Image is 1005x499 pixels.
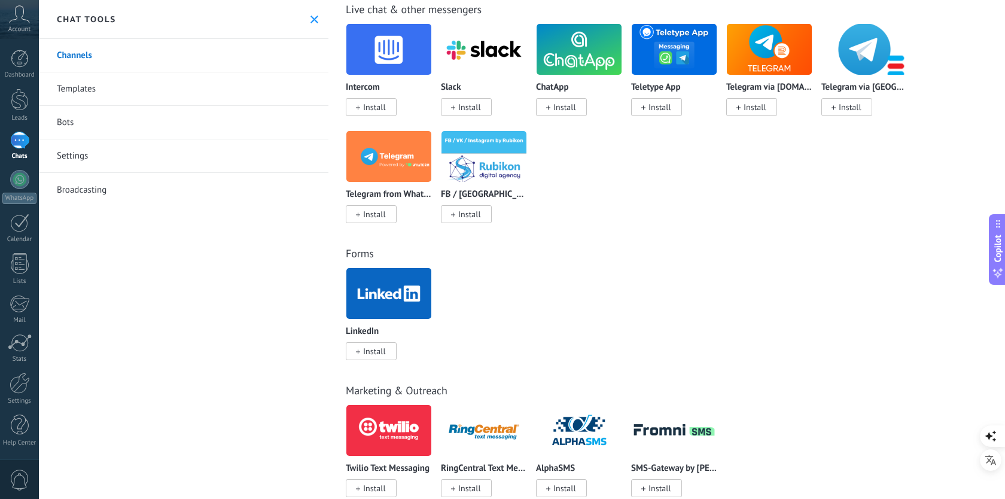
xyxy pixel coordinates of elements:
[648,102,671,112] span: Install
[458,102,481,112] span: Install
[839,102,861,112] span: Install
[821,23,916,130] div: Telegram via Redham
[631,464,717,474] p: SMS-Gateway by [PERSON_NAME]
[346,247,374,260] a: Forms
[346,190,432,200] p: Telegram from Whatcrm
[441,464,527,474] p: RingCentral Text Messaging
[458,483,481,494] span: Install
[536,83,569,93] p: ChatApp
[346,267,441,375] div: LinkedIn
[2,193,36,204] div: WhatsApp
[441,190,527,200] p: FB / [GEOGRAPHIC_DATA] / Instagram by [PERSON_NAME]
[553,483,576,494] span: Install
[39,173,328,206] a: Broadcasting
[441,130,536,238] div: FB / VK / Instagram by Rubikon
[744,102,766,112] span: Install
[346,2,482,16] a: Live chat & other messengers
[2,278,37,285] div: Lists
[537,401,622,460] img: logo_main.png
[632,20,717,78] img: logo_main.png
[346,20,431,78] img: logo_main.png
[441,83,461,93] p: Slack
[363,102,386,112] span: Install
[726,23,821,130] div: Telegram via Radist.Online
[57,14,116,25] h2: Chat tools
[363,483,386,494] span: Install
[2,397,37,405] div: Settings
[992,235,1004,263] span: Copilot
[2,317,37,324] div: Mail
[821,83,907,93] p: Telegram via [GEOGRAPHIC_DATA]
[631,23,726,130] div: Teletype App
[632,401,717,460] img: logo_main.png
[631,83,681,93] p: Teletype App
[39,72,328,106] a: Templates
[346,23,441,130] div: Intercom
[2,71,37,79] div: Dashboard
[346,264,431,322] img: logo_main.png
[39,106,328,139] a: Bots
[39,139,328,173] a: Settings
[346,464,430,474] p: Twilio Text Messaging
[2,114,37,122] div: Leads
[726,83,812,93] p: Telegram via [DOMAIN_NAME]
[441,20,526,78] img: logo_main.png
[727,20,812,78] img: logo_main.png
[2,439,37,447] div: Help Center
[363,346,386,357] span: Install
[441,23,536,130] div: Slack
[536,23,631,130] div: ChatApp
[553,102,576,112] span: Install
[536,464,575,474] p: AlphaSMS
[537,20,622,78] img: logo_main.png
[441,127,526,185] img: logo_main.png
[458,209,481,220] span: Install
[822,20,907,78] img: logo_main.png
[346,327,379,337] p: LinkedIn
[363,209,386,220] span: Install
[2,355,37,363] div: Stats
[8,26,31,34] span: Account
[346,127,431,185] img: logo_main.png
[346,130,441,238] div: Telegram from Whatcrm
[441,401,526,460] img: logo_main.png
[2,236,37,244] div: Calendar
[346,401,431,460] img: logo_main.png
[346,83,380,93] p: Intercom
[39,39,328,72] a: Channels
[346,384,447,397] a: Marketing & Outreach
[2,153,37,160] div: Chats
[648,483,671,494] span: Install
